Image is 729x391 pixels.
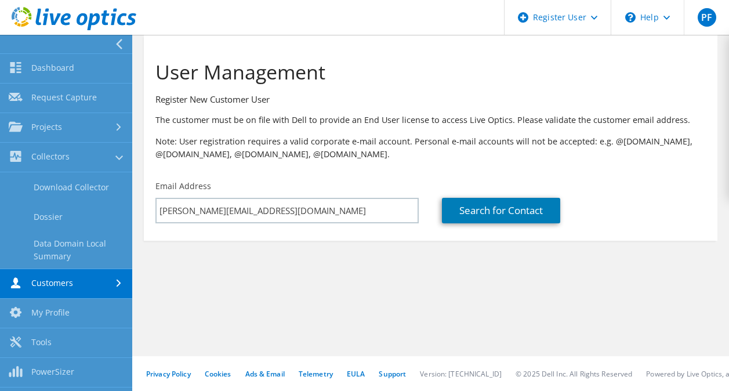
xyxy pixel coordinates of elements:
[155,60,700,84] h1: User Management
[155,180,211,192] label: Email Address
[442,198,560,223] a: Search for Contact
[379,369,406,379] a: Support
[245,369,285,379] a: Ads & Email
[516,369,632,379] li: © 2025 Dell Inc. All Rights Reserved
[146,369,191,379] a: Privacy Policy
[625,12,636,23] svg: \n
[155,93,706,106] h3: Register New Customer User
[347,369,365,379] a: EULA
[155,135,706,161] p: Note: User registration requires a valid corporate e-mail account. Personal e-mail accounts will ...
[420,369,502,379] li: Version: [TECHNICAL_ID]
[155,114,706,126] p: The customer must be on file with Dell to provide an End User license to access Live Optics. Plea...
[299,369,333,379] a: Telemetry
[698,8,716,27] span: PF
[205,369,231,379] a: Cookies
